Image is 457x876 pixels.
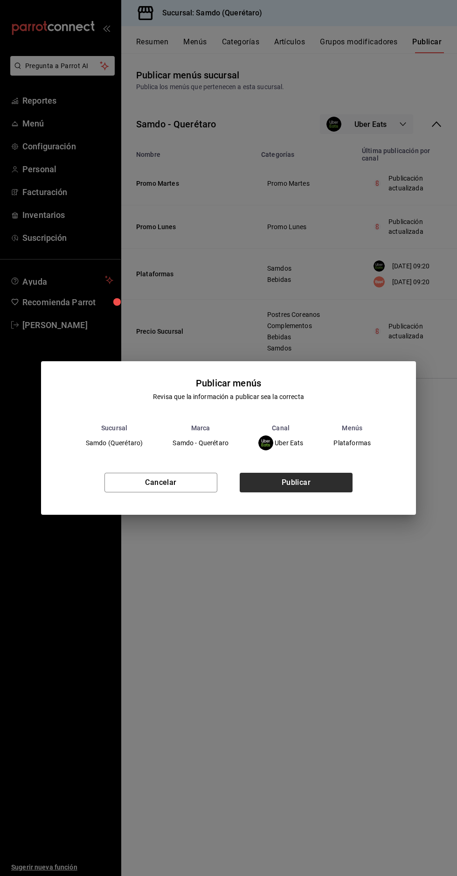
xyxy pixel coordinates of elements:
[153,392,304,402] div: Revisa que la información a publicar sea la correcta
[258,435,304,450] div: Uber Eats
[240,473,353,492] button: Publicar
[243,424,319,432] th: Canal
[196,376,261,390] div: Publicar menús
[71,432,158,454] td: Samdo (Querétaro)
[158,424,243,432] th: Marca
[318,424,386,432] th: Menús
[333,440,371,446] span: Plataformas
[158,432,243,454] td: Samdo - Querétaro
[104,473,217,492] button: Cancelar
[71,424,158,432] th: Sucursal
